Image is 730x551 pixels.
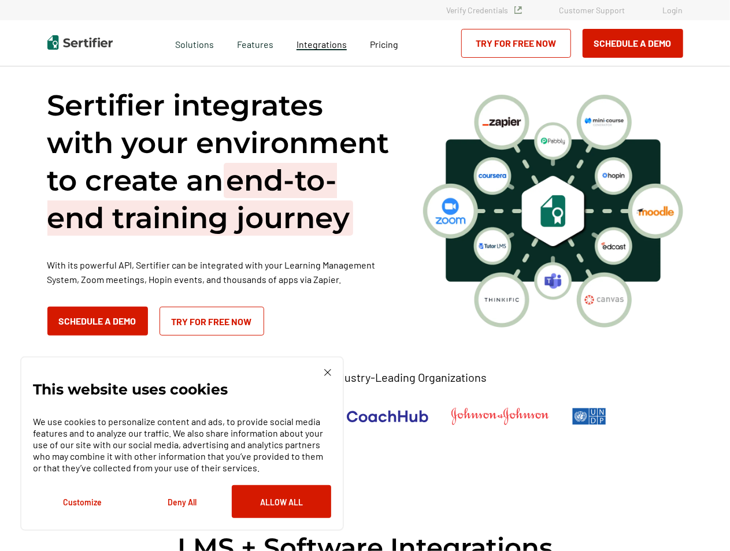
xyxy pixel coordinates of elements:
a: Try for Free Now [461,29,571,58]
img: Johnson & Johnson [451,408,549,425]
span: Integrations [297,39,347,50]
a: Verify Credentials [447,5,522,15]
img: CoachHub [324,408,428,425]
p: We use cookies to personalize content and ads, to provide social media features and to analyze ou... [33,416,331,474]
a: Customer Support [559,5,625,15]
button: Schedule a Demo [47,307,148,336]
button: Deny All [132,485,232,518]
span: Features [237,36,273,50]
button: Allow All [232,485,331,518]
a: Pricing [370,36,398,50]
img: Sertifier | Digital Credentialing Platform [47,35,113,50]
p: With its powerful API, Sertifier can be integrated with your Learning Management System, Zoom mee... [47,258,394,286]
span: Solutions [175,36,214,50]
a: Try for Free Now [160,307,264,336]
h1: Sertifier integrates with your environment to create an [47,87,394,237]
p: This website uses cookies [33,384,228,395]
button: Schedule a Demo [583,29,683,58]
p: Trusted by +1500 Industry-Leading Organizations [243,370,487,385]
a: Login [663,5,683,15]
img: UNDP [572,408,606,425]
button: Customize [33,485,132,518]
img: Cookie Popup Close [324,369,331,376]
img: Verified [514,6,522,14]
span: Pricing [370,39,398,50]
img: integrations hero [423,95,683,327]
a: Integrations [297,36,347,50]
iframe: Chat Widget [672,496,730,551]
